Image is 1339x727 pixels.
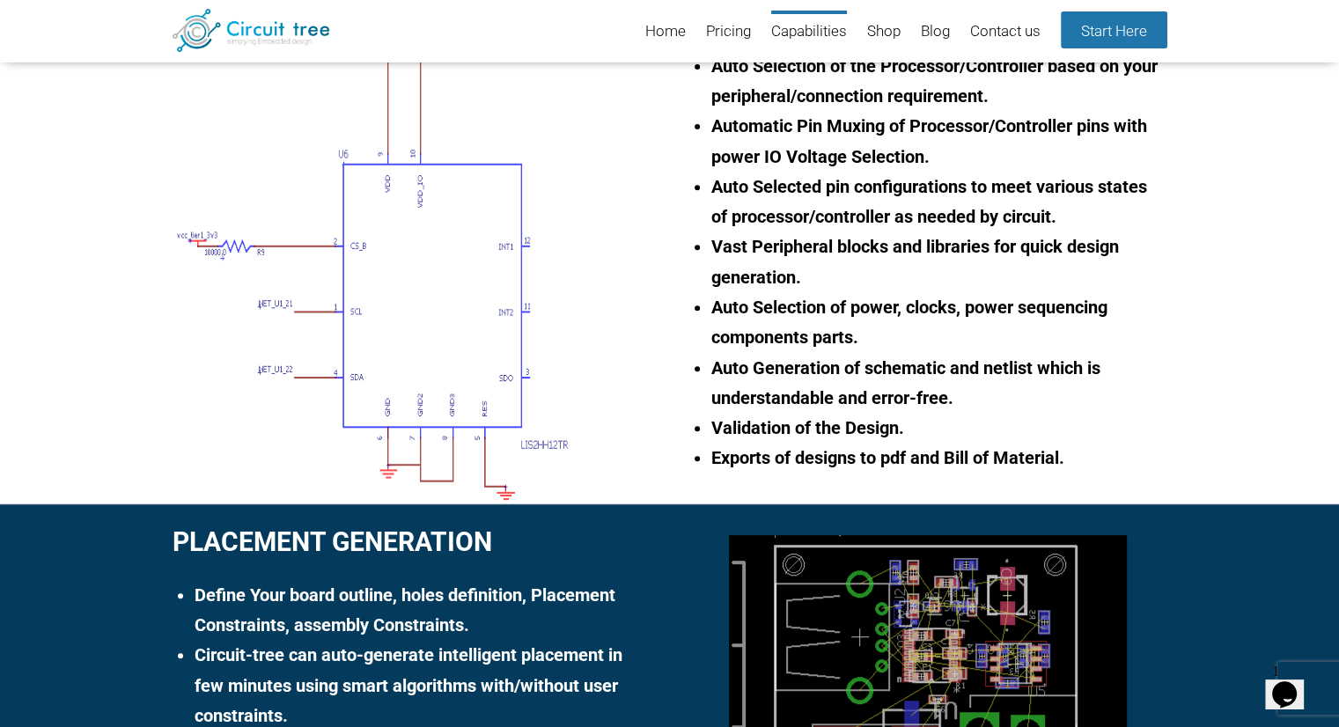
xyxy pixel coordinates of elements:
li: Auto Selected pin configurations to meet various states of processor/controller as needed by circ... [711,172,1166,232]
li: Auto Selection of power, clocks, power sequencing components parts. [711,292,1166,353]
h2: Placement Generation [173,519,650,564]
img: schematic.png [173,19,650,503]
li: Vast Peripheral blocks and libraries for quick design generation. [711,231,1166,292]
a: Capabilities [771,11,847,54]
li: Automatic Pin Muxing of Processor/Controller pins with power IO Voltage Selection. [711,111,1166,172]
iframe: chat widget [1265,657,1321,709]
li: Auto Generation of schematic and netlist which is understandable and error-free. [711,353,1166,414]
a: Contact us [970,11,1041,54]
li: Define Your board outline, holes definition, Placement Constraints, assembly Constraints. [195,580,650,641]
li: Auto Selection of the Processor/Controller based on your peripheral/connection requirement. [711,51,1166,112]
li: Exports of designs to pdf and Bill of Material. [711,443,1166,473]
img: Circuit Tree [173,9,330,52]
a: Shop [867,11,901,54]
li: Validation of the Design. [711,413,1166,443]
a: Pricing [706,11,751,54]
a: Start Here [1061,11,1167,48]
a: Blog [921,11,950,54]
a: Home [645,11,686,54]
